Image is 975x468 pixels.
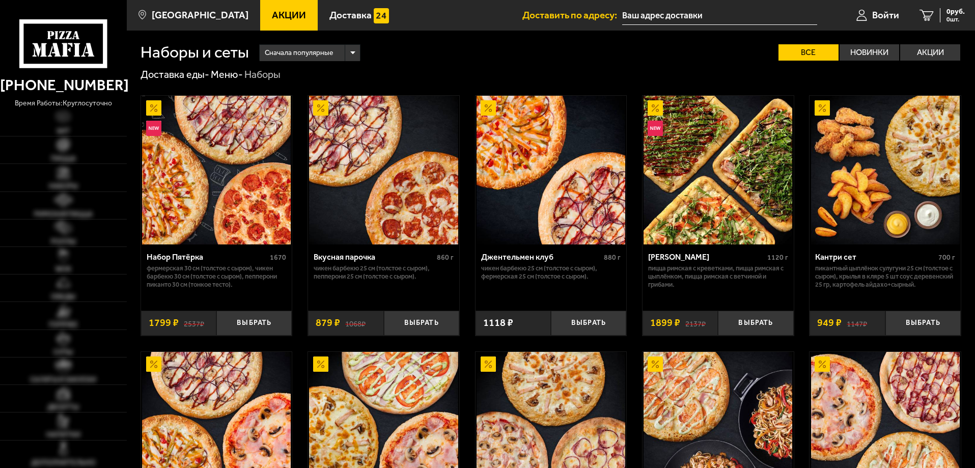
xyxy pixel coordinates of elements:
[815,252,936,262] div: Кантри сет
[244,68,281,81] div: Наборы
[57,128,70,135] span: Хит
[648,264,788,289] p: Пицца Римская с креветками, Пицца Римская с цыплёнком, Пицца Римская с ветчиной и грибами.
[481,252,602,262] div: Джентельмен клуб
[51,293,75,300] span: Обеды
[34,211,93,218] span: Римская пицца
[648,356,663,372] img: Акционный
[55,266,71,273] span: WOK
[946,8,965,15] span: 0 руб.
[650,318,680,328] span: 1899 ₽
[815,100,830,116] img: Акционный
[265,43,333,63] span: Сначала популярные
[141,68,209,80] a: Доставка еды-
[314,264,454,281] p: Чикен Барбекю 25 см (толстое с сыром), Пепперони 25 см (толстое с сыром).
[900,44,960,61] label: Акции
[146,121,161,136] img: Новинка
[938,253,955,262] span: 700 г
[872,10,899,20] span: Войти
[49,183,78,190] span: Наборы
[817,318,842,328] span: 949 ₽
[685,318,706,328] s: 2137 ₽
[146,100,161,116] img: Акционный
[272,10,306,20] span: Акции
[551,311,626,336] button: Выбрать
[483,318,513,328] span: 1118 ₽
[30,376,96,383] span: Салаты и закуски
[47,404,79,411] span: Десерты
[810,96,961,244] a: АкционныйКантри сет
[778,44,839,61] label: Все
[309,96,458,244] img: Вкусная парочка
[141,96,292,244] a: АкционныйНовинкаНабор Пятёрка
[329,10,372,20] span: Доставка
[270,253,286,262] span: 1670
[184,318,204,328] s: 2537 ₽
[644,96,792,244] img: Мама Миа
[53,349,73,356] span: Супы
[142,96,291,244] img: Набор Пятёрка
[313,356,328,372] img: Акционный
[147,252,268,262] div: Набор Пятёрка
[622,6,817,25] input: Ваш адрес доставки
[314,252,434,262] div: Вкусная парочка
[437,253,454,262] span: 860 г
[840,44,900,61] label: Новинки
[648,121,663,136] img: Новинка
[152,10,248,20] span: [GEOGRAPHIC_DATA]
[481,100,496,116] img: Акционный
[345,318,366,328] s: 1068 ₽
[481,264,621,281] p: Чикен Барбекю 25 см (толстое с сыром), Фермерская 25 см (толстое с сыром).
[147,264,287,289] p: Фермерская 30 см (толстое с сыром), Чикен Барбекю 30 см (толстое с сыром), Пепперони Пиканто 30 с...
[384,311,459,336] button: Выбрать
[946,16,965,22] span: 0 шт.
[811,96,960,244] img: Кантри сет
[46,431,80,438] span: Напитки
[316,318,340,328] span: 879 ₽
[522,10,622,20] span: Доставить по адресу:
[476,96,627,244] a: АкционныйДжентельмен клуб
[477,96,625,244] img: Джентельмен клуб
[141,44,249,61] h1: Наборы и сеты
[146,356,161,372] img: Акционный
[216,311,292,336] button: Выбрать
[313,100,328,116] img: Акционный
[885,311,961,336] button: Выбрать
[49,321,78,328] span: Горячее
[847,318,867,328] s: 1147 ₽
[51,155,76,162] span: Пицца
[308,96,459,244] a: АкционныйВкусная парочка
[767,253,788,262] span: 1120 г
[648,252,765,262] div: [PERSON_NAME]
[51,238,76,245] span: Роллы
[374,8,389,23] img: 15daf4d41897b9f0e9f617042186c801.svg
[815,264,955,289] p: Пикантный цыплёнок сулугуни 25 см (толстое с сыром), крылья в кляре 5 шт соус деревенский 25 гр, ...
[648,100,663,116] img: Акционный
[718,311,793,336] button: Выбрать
[211,68,243,80] a: Меню-
[481,356,496,372] img: Акционный
[604,253,621,262] span: 880 г
[815,356,830,372] img: Акционный
[31,459,96,466] span: Дополнительно
[643,96,794,244] a: АкционныйНовинкаМама Миа
[149,318,179,328] span: 1799 ₽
